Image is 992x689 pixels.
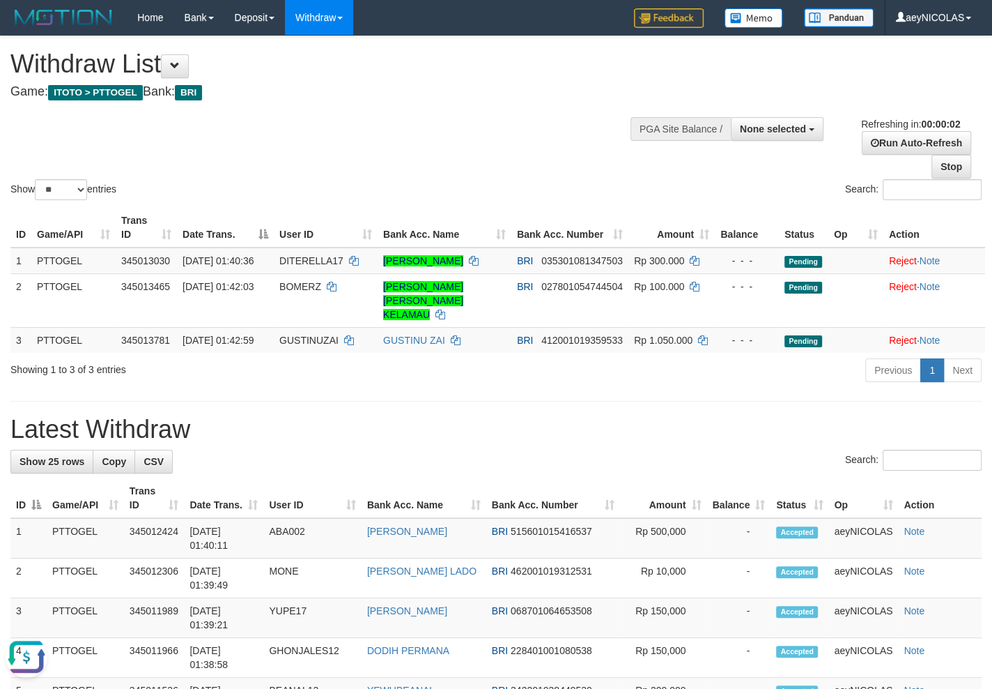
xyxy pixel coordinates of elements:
[263,518,361,559] td: ABA002
[183,281,254,292] span: [DATE] 01:42:03
[134,450,173,474] a: CSV
[184,559,263,598] td: [DATE] 01:39:49
[620,478,707,518] th: Amount: activate to sort column ascending
[121,281,170,292] span: 345013465
[883,273,985,327] td: ·
[93,450,135,474] a: Copy
[121,335,170,346] span: 345013781
[367,566,476,577] a: [PERSON_NAME] LADO
[10,559,47,598] td: 2
[362,478,486,518] th: Bank Acc. Name: activate to sort column ascending
[486,478,620,518] th: Bank Acc. Number: activate to sort column ascending
[184,638,263,678] td: [DATE] 01:38:58
[511,645,592,656] span: Copy 228401001080538 to clipboard
[776,527,818,538] span: Accepted
[706,518,770,559] td: -
[279,335,339,346] span: GUSTINUZAI
[47,638,124,678] td: PTTOGEL
[383,255,463,266] a: [PERSON_NAME]
[921,119,960,130] strong: 00:00:02
[31,273,116,327] td: PTTOGEL
[124,478,185,518] th: Trans ID: activate to sort column ascending
[865,358,921,382] a: Previous
[634,255,684,266] span: Rp 300.000
[10,357,403,377] div: Showing 1 to 3 of 3 entries
[883,450,982,471] input: Search:
[628,208,715,248] th: Amount: activate to sort column ascending
[10,327,31,353] td: 3
[620,518,707,559] td: Rp 500,000
[776,606,818,618] span: Accepted
[10,248,31,274] td: 1
[492,526,508,537] span: BRI
[10,50,647,78] h1: Withdraw List
[121,255,170,266] span: 345013030
[10,450,93,474] a: Show 25 rows
[184,478,263,518] th: Date Trans.: activate to sort column ascending
[10,7,116,28] img: MOTION_logo.png
[116,208,177,248] th: Trans ID: activate to sort column ascending
[10,598,47,638] td: 3
[367,605,447,616] a: [PERSON_NAME]
[731,117,823,141] button: None selected
[904,645,924,656] a: Note
[184,598,263,638] td: [DATE] 01:39:21
[828,559,898,598] td: aeyNICOLAS
[102,456,126,467] span: Copy
[184,518,263,559] td: [DATE] 01:40:11
[828,518,898,559] td: aeyNICOLAS
[828,208,883,248] th: Op: activate to sort column ascending
[720,254,773,268] div: - - -
[720,333,773,347] div: - - -
[634,281,684,292] span: Rp 100.000
[889,255,917,266] a: Reject
[883,248,985,274] td: ·
[10,518,47,559] td: 1
[263,559,361,598] td: MONE
[367,645,449,656] a: DODIH PERMANA
[883,179,982,200] input: Search:
[367,526,447,537] a: [PERSON_NAME]
[904,566,924,577] a: Note
[47,478,124,518] th: Game/API: activate to sort column ascending
[511,208,628,248] th: Bank Acc. Number: activate to sort column ascending
[620,559,707,598] td: Rp 10,000
[883,208,985,248] th: Action
[511,566,592,577] span: Copy 462001019312531 to clipboard
[492,566,508,577] span: BRI
[378,208,511,248] th: Bank Acc. Name: activate to sort column ascending
[845,450,982,471] label: Search:
[634,335,692,346] span: Rp 1.050.000
[6,6,47,47] button: Open LiveChat chat widget
[541,281,623,292] span: Copy 027801054744504 to clipboard
[20,456,84,467] span: Show 25 rows
[517,281,533,292] span: BRI
[279,281,321,292] span: BOMERZ
[175,85,202,100] span: BRI
[740,123,806,135] span: None selected
[861,119,960,130] span: Refreshing in:
[630,117,731,141] div: PGA Site Balance /
[776,646,818,658] span: Accepted
[706,638,770,678] td: -
[10,85,647,99] h4: Game: Bank:
[35,179,87,200] select: Showentries
[943,358,982,382] a: Next
[124,559,185,598] td: 345012306
[920,335,940,346] a: Note
[183,255,254,266] span: [DATE] 01:40:36
[904,605,924,616] a: Note
[706,559,770,598] td: -
[845,179,982,200] label: Search:
[920,281,940,292] a: Note
[10,179,116,200] label: Show entries
[10,273,31,327] td: 2
[47,598,124,638] td: PTTOGEL
[620,638,707,678] td: Rp 150,000
[779,208,828,248] th: Status
[898,478,982,518] th: Action
[784,256,822,268] span: Pending
[784,282,822,294] span: Pending
[920,255,940,266] a: Note
[183,335,254,346] span: [DATE] 01:42:59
